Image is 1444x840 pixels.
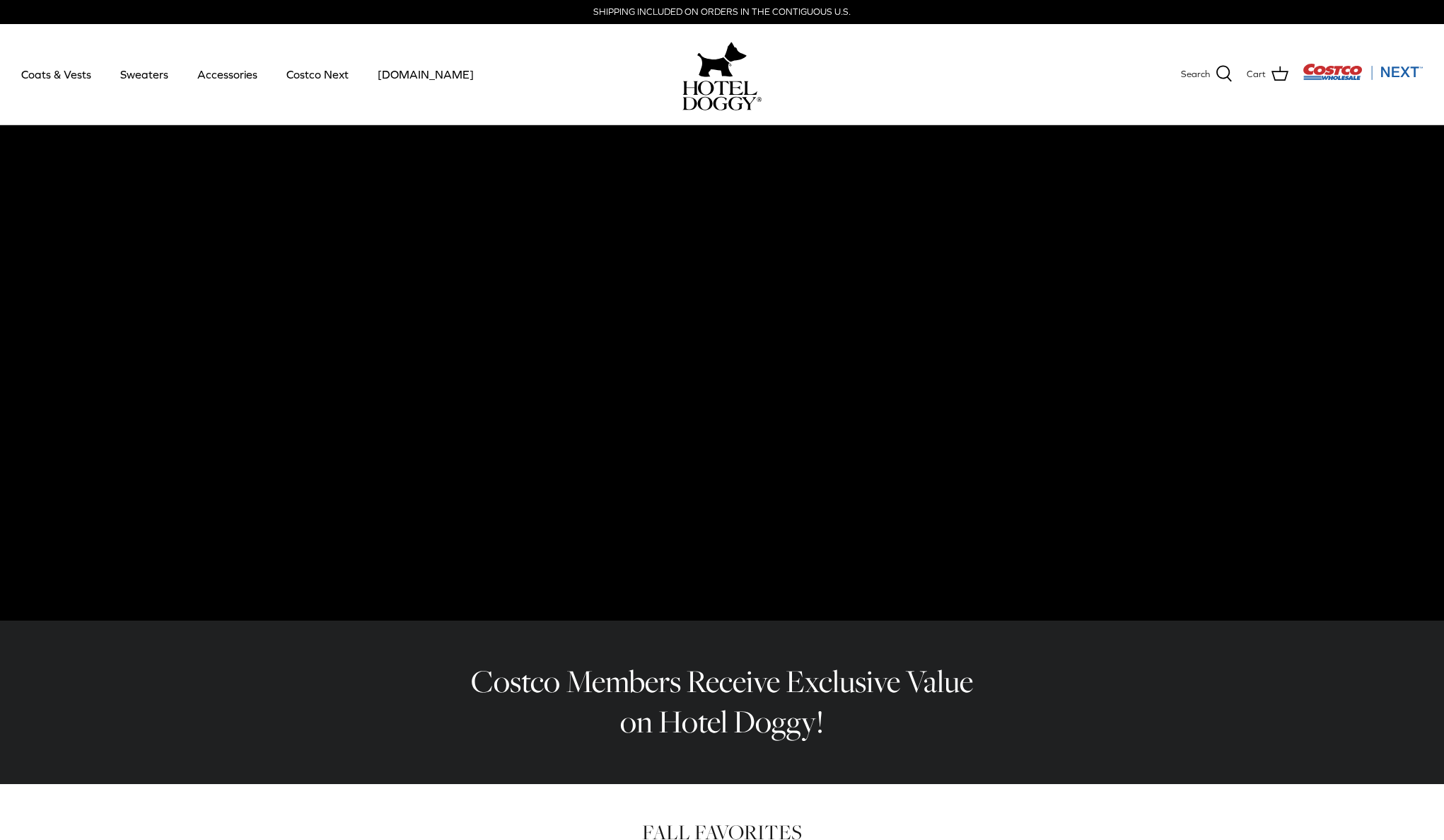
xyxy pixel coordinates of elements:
[1303,72,1423,83] a: Visit Costco Next
[107,50,181,98] a: Sweaters
[365,50,487,98] a: [DOMAIN_NAME]
[1247,67,1266,82] span: Cart
[1181,65,1233,84] a: Search
[185,50,270,98] a: Accessories
[1303,63,1423,81] img: Costco Next
[1181,67,1210,82] span: Search
[682,38,762,110] a: hoteldoggy.com hoteldoggycom
[682,81,762,110] img: hoteldoggycom
[8,50,104,98] a: Coats & Vests
[274,50,361,98] a: Costco Next
[460,662,984,742] h2: Costco Members Receive Exclusive Value on Hotel Doggy!
[1247,65,1288,84] a: Cart
[697,38,747,81] img: hoteldoggy.com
